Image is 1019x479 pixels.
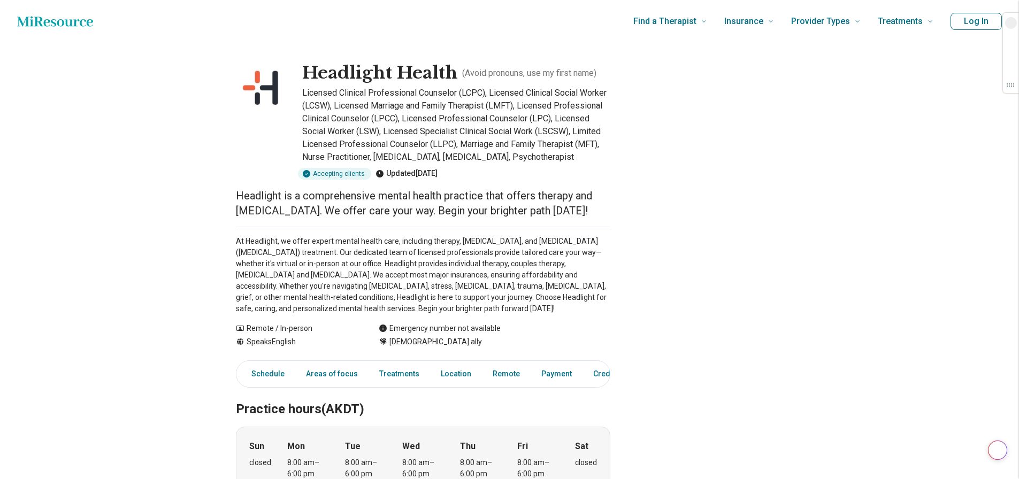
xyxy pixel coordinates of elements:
strong: Sat [575,440,588,453]
button: Log In [951,13,1002,30]
h1: Headlight Health [302,62,458,84]
strong: Sun [249,440,264,453]
a: Treatments [373,363,426,385]
a: Home page [17,11,93,32]
span: Insurance [724,14,763,29]
strong: Thu [460,440,476,453]
span: Find a Therapist [633,14,696,29]
div: Updated [DATE] [376,168,438,180]
a: Location [434,363,478,385]
a: Areas of focus [300,363,364,385]
span: Provider Types [791,14,850,29]
a: Schedule [239,363,291,385]
p: Licensed Clinical Professional Counselor (LCPC), Licensed Clinical Social Worker (LCSW), Licensed... [302,87,610,164]
div: Remote / In-person [236,323,357,334]
strong: Mon [287,440,305,453]
img: Headlight Health, Licensed Clinical Professional Counselor (LCPC) [236,62,289,115]
h2: Practice hours (AKDT) [236,375,610,419]
strong: Wed [402,440,420,453]
a: Payment [535,363,578,385]
div: closed [575,457,597,468]
div: closed [249,457,271,468]
p: Headlight is a comprehensive mental health practice that offers therapy and [MEDICAL_DATA]. We of... [236,188,610,218]
span: Treatments [878,14,923,29]
span: [DEMOGRAPHIC_DATA] ally [389,336,482,347]
strong: Tue [345,440,361,453]
a: Remote [486,363,526,385]
div: Accepting clients [298,168,371,180]
div: Speaks English [236,336,357,347]
a: Credentials [587,363,640,385]
p: ( Avoid pronouns, use my first name ) [462,67,596,80]
p: At Headlight, we offer expert mental health care, including therapy, [MEDICAL_DATA], and [MEDICAL... [236,236,610,314]
div: Emergency number not available [379,323,501,334]
strong: Fri [517,440,528,453]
